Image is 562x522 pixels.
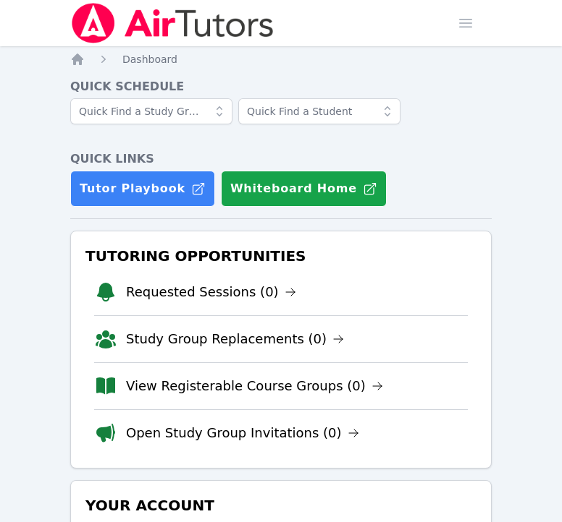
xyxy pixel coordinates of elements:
input: Quick Find a Student [238,98,400,124]
h3: Tutoring Opportunities [83,243,479,269]
img: Air Tutors [70,3,275,43]
a: View Registerable Course Groups (0) [126,376,383,396]
a: Dashboard [122,52,177,67]
nav: Breadcrumb [70,52,492,67]
span: Dashboard [122,54,177,65]
h3: Your Account [83,492,479,518]
a: Requested Sessions (0) [126,282,296,302]
button: Whiteboard Home [221,171,387,207]
a: Open Study Group Invitations (0) [126,423,359,443]
a: Study Group Replacements (0) [126,329,344,349]
h4: Quick Schedule [70,78,492,95]
a: Tutor Playbook [70,171,215,207]
h4: Quick Links [70,150,492,168]
input: Quick Find a Study Group [70,98,232,124]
